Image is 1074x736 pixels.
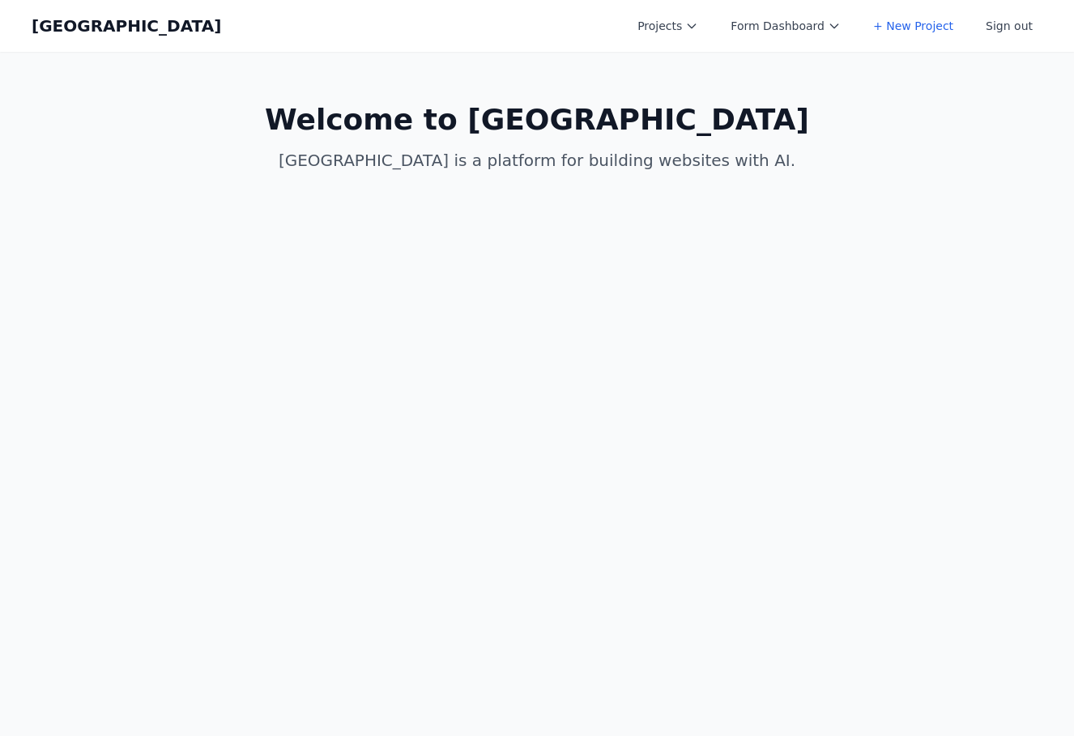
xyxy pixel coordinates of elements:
button: Form Dashboard [721,11,850,40]
button: Projects [628,11,708,40]
h1: Welcome to [GEOGRAPHIC_DATA] [226,104,848,136]
button: Sign out [976,11,1042,40]
a: + New Project [863,11,963,40]
a: [GEOGRAPHIC_DATA] [32,15,221,37]
p: [GEOGRAPHIC_DATA] is a platform for building websites with AI. [226,149,848,172]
